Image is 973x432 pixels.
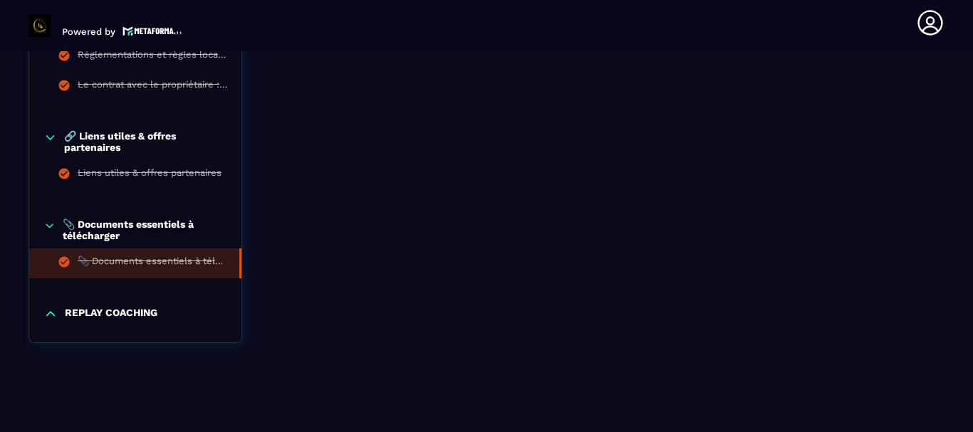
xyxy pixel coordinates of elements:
[78,167,222,183] div: Liens utiles & offres partenaires
[64,130,227,153] p: 🔗 Liens utiles & offres partenaires
[63,218,227,241] p: 📎 Documents essentiels à télécharger
[78,79,227,95] div: Le contrat avec le propriétaire : indispensable pour se protéger
[78,49,227,65] div: Réglementations et règles locales
[62,26,115,37] p: Powered by
[123,25,182,37] img: logo
[65,307,157,321] p: REPLAY COACHING
[78,255,225,271] div: 📎 Documents essentiels à télécharger
[28,14,51,37] img: logo-branding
